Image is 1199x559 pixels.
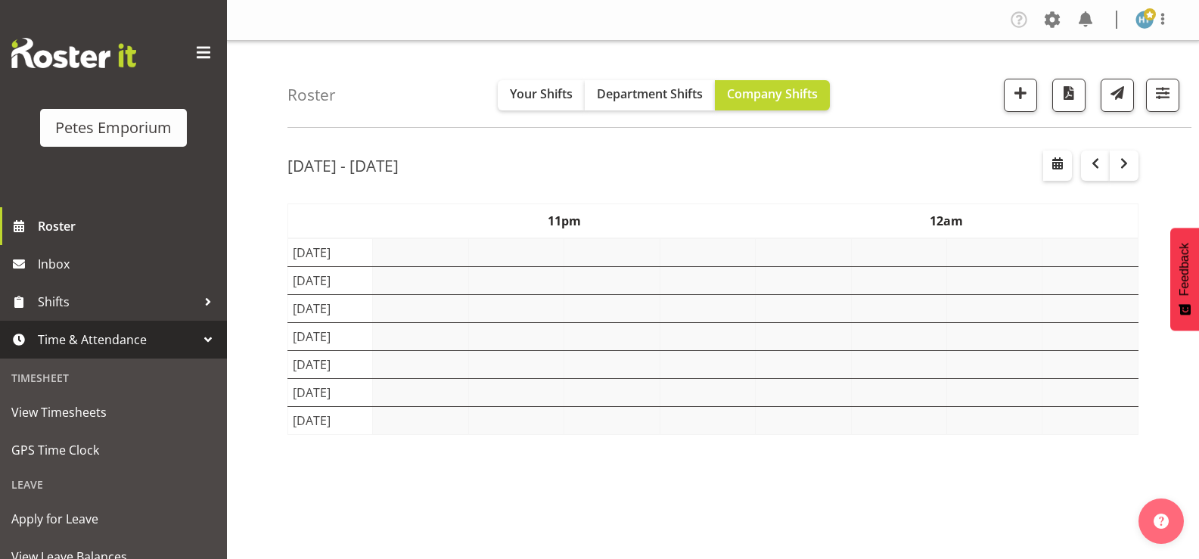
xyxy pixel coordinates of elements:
[11,401,216,424] span: View Timesheets
[11,38,136,68] img: Rosterit website logo
[756,203,1138,238] th: 12am
[287,86,336,104] h4: Roster
[4,431,223,469] a: GPS Time Clock
[727,85,818,102] span: Company Shifts
[1043,151,1072,181] button: Select a specific date within the roster.
[11,508,216,530] span: Apply for Leave
[288,322,373,350] td: [DATE]
[38,290,197,313] span: Shifts
[715,80,830,110] button: Company Shifts
[498,80,585,110] button: Your Shifts
[38,253,219,275] span: Inbox
[288,378,373,406] td: [DATE]
[288,406,373,434] td: [DATE]
[4,500,223,538] a: Apply for Leave
[1004,79,1037,112] button: Add a new shift
[597,85,703,102] span: Department Shifts
[288,294,373,322] td: [DATE]
[11,439,216,461] span: GPS Time Clock
[55,116,172,139] div: Petes Emporium
[1178,243,1191,296] span: Feedback
[1154,514,1169,529] img: help-xxl-2.png
[1101,79,1134,112] button: Send a list of all shifts for the selected filtered period to all rostered employees.
[38,215,219,238] span: Roster
[1170,228,1199,331] button: Feedback - Show survey
[4,362,223,393] div: Timesheet
[4,469,223,500] div: Leave
[4,393,223,431] a: View Timesheets
[287,156,399,175] h2: [DATE] - [DATE]
[38,328,197,351] span: Time & Attendance
[288,266,373,294] td: [DATE]
[288,238,373,267] td: [DATE]
[1135,11,1154,29] img: helena-tomlin701.jpg
[373,203,756,238] th: 11pm
[510,85,573,102] span: Your Shifts
[1146,79,1179,112] button: Filter Shifts
[1052,79,1086,112] button: Download a PDF of the roster according to the set date range.
[288,350,373,378] td: [DATE]
[585,80,715,110] button: Department Shifts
